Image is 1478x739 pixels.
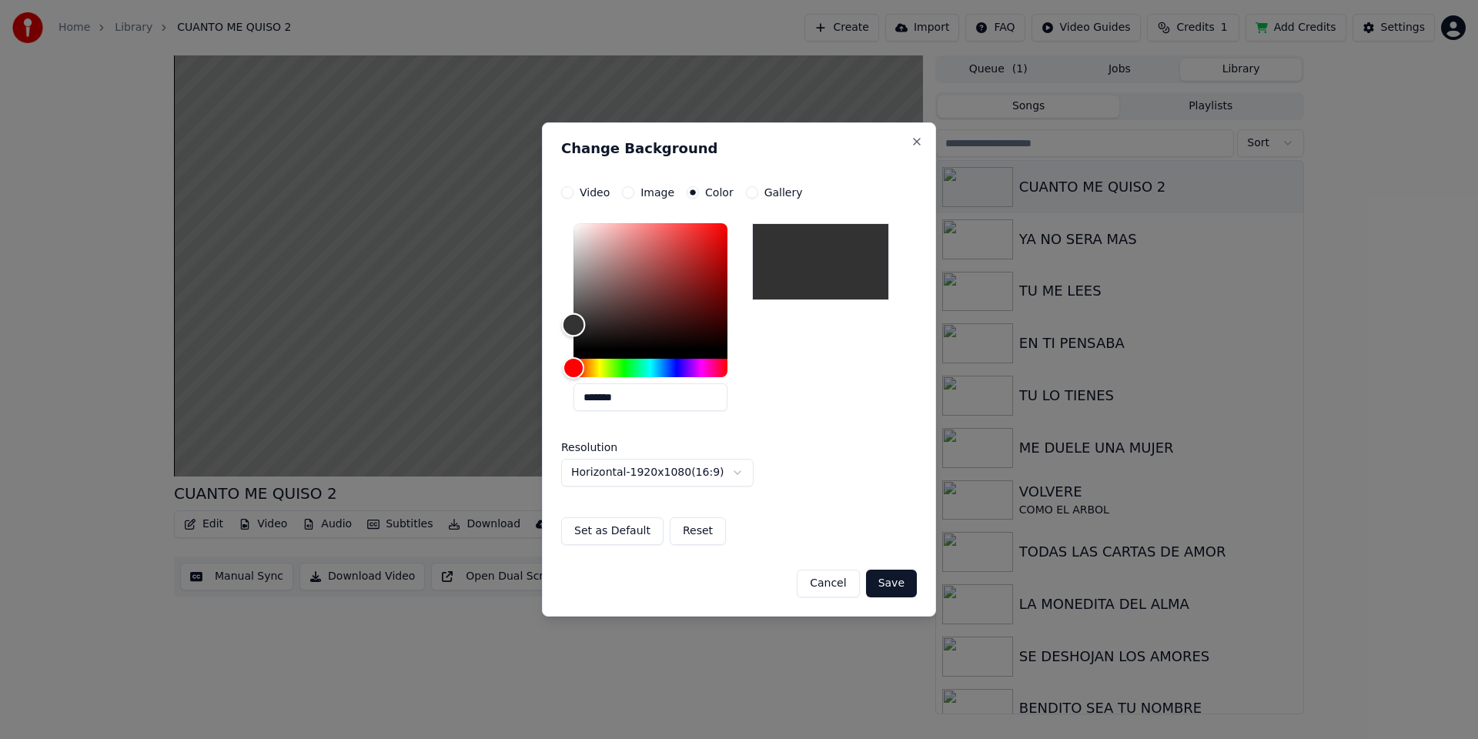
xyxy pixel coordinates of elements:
button: Save [866,570,917,597]
label: Image [640,187,674,198]
button: Cancel [797,570,859,597]
div: Hue [573,359,727,377]
label: Resolution [561,442,715,453]
label: Video [580,187,610,198]
div: Color [573,223,727,349]
h2: Change Background [561,142,917,155]
label: Color [705,187,734,198]
label: Gallery [764,187,803,198]
button: Reset [670,517,726,545]
button: Set as Default [561,517,664,545]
